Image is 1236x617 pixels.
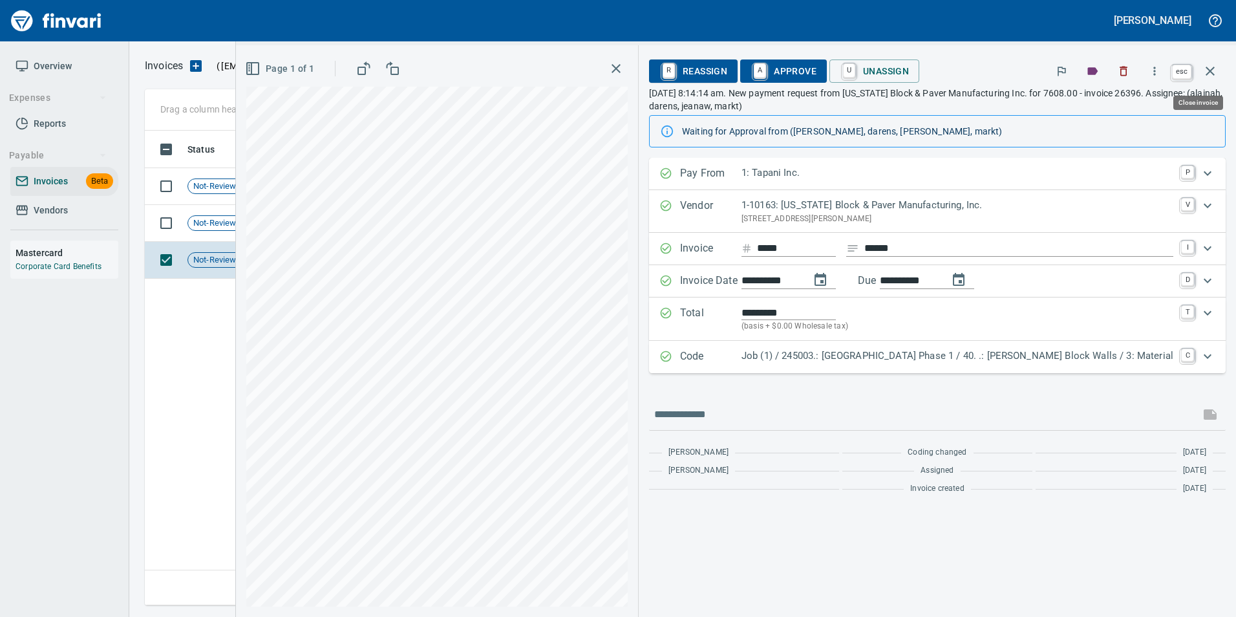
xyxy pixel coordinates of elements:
button: More [1140,57,1169,85]
a: R [663,63,675,78]
p: Invoice [680,241,741,257]
button: Upload an Invoice [183,58,209,74]
div: Waiting for Approval from ([PERSON_NAME], darens, [PERSON_NAME], markt) [682,120,1215,143]
span: This records your message into the invoice and notifies anyone mentioned [1195,399,1226,430]
span: Coding changed [908,446,966,459]
div: Expand [649,233,1226,265]
p: [STREET_ADDRESS][PERSON_NAME] [741,213,1173,226]
button: [PERSON_NAME] [1111,10,1195,30]
button: UUnassign [829,60,919,83]
h5: [PERSON_NAME] [1114,14,1191,27]
p: Job (1) / 245003.: [GEOGRAPHIC_DATA] Phase 1 / 40. .: [PERSON_NAME] Block Walls / 3: Material [741,349,1173,363]
button: Page 1 of 1 [242,57,319,81]
button: Flag [1047,57,1076,85]
nav: breadcrumb [145,58,183,74]
span: [PERSON_NAME] [668,464,729,477]
a: P [1181,166,1194,179]
a: C [1181,349,1194,362]
p: Due [858,273,919,288]
span: Expenses [9,90,107,106]
span: Reassign [659,60,727,82]
a: V [1181,198,1194,211]
a: Vendors [10,196,118,225]
a: Corporate Card Benefits [16,262,101,271]
span: Assigned [921,464,954,477]
p: Vendor [680,198,741,225]
p: [DATE] 8:14:14 am. New payment request from [US_STATE] Block & Paver Manufacturing Inc. for 7608.... [649,87,1226,113]
span: [DATE] [1183,464,1206,477]
p: Drag a column heading here to group the table [160,103,350,116]
span: Approve [751,60,816,82]
span: [DATE] [1183,446,1206,459]
span: [DATE] [1183,482,1206,495]
span: Not-Reviewed [188,217,251,230]
a: InvoicesBeta [10,167,118,196]
button: change date [805,265,836,296]
p: 1-10163: [US_STATE] Block & Paver Manufacturing, Inc. [741,198,1173,213]
span: Overview [34,58,72,74]
span: [PERSON_NAME] [668,446,729,459]
a: D [1181,273,1194,286]
span: Page 1 of 1 [248,61,314,77]
p: Invoice Date [680,273,741,290]
p: (basis + $0.00 Wholesale tax) [741,320,1173,333]
h6: Mastercard [16,246,118,260]
p: Pay From [680,166,741,182]
p: Invoices [145,58,183,74]
span: Status [187,142,215,157]
button: RReassign [649,60,738,83]
span: [EMAIL_ADDRESS][DOMAIN_NAME] [220,60,368,72]
a: U [843,63,855,78]
button: AApprove [740,60,827,83]
span: Payable [9,147,107,164]
p: Code [680,349,741,365]
img: Finvari [8,5,105,36]
button: Labels [1078,57,1107,85]
span: Vendors [34,202,68,219]
span: Invoices [34,173,68,189]
button: Payable [4,144,112,168]
a: Overview [10,52,118,81]
span: Not-Reviewed [188,254,251,266]
svg: Invoice description [846,242,859,255]
p: 1: Tapani Inc. [741,166,1173,180]
button: change due date [943,265,974,296]
a: A [754,63,766,78]
span: Unassign [840,60,909,82]
svg: Invoice number [741,241,752,256]
span: Reports [34,116,66,132]
div: Expand [649,341,1226,373]
div: Expand [649,298,1226,341]
div: Expand [649,265,1226,298]
div: Expand [649,190,1226,233]
a: Reports [10,109,118,138]
span: Invoice created [910,482,964,495]
a: esc [1172,65,1191,79]
a: T [1181,305,1194,318]
p: Total [680,305,741,333]
button: Discard [1109,57,1138,85]
span: Status [187,142,231,157]
span: Beta [86,174,113,189]
p: ( ) [209,60,372,72]
span: Not-Reviewed [188,180,251,193]
button: Expenses [4,86,112,110]
a: I [1181,241,1194,254]
div: Expand [649,158,1226,190]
